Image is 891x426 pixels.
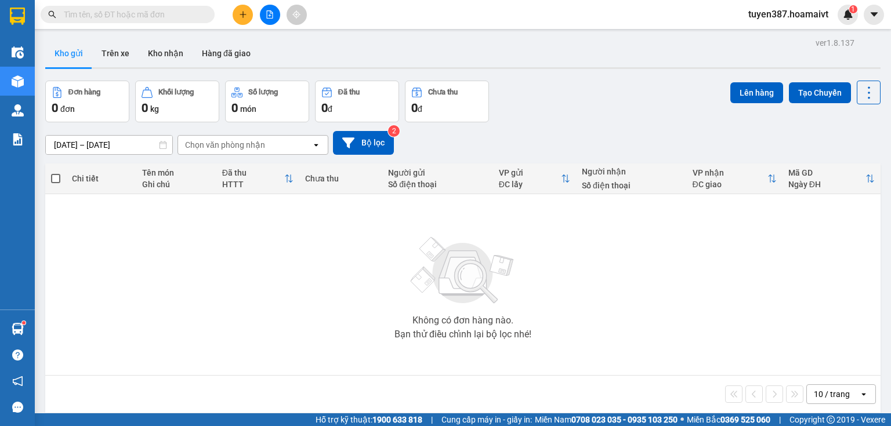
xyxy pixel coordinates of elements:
button: Trên xe [92,39,139,67]
div: Chưa thu [428,88,458,96]
span: question-circle [12,349,23,361]
span: 0 [52,101,58,115]
strong: 0708 023 035 - 0935 103 250 [571,415,678,424]
div: ĐC lấy [499,180,561,189]
div: 10 / trang [814,388,850,400]
div: Chưa thu [305,174,376,183]
div: Mã GD [788,168,865,177]
span: Miền Nam [535,413,678,426]
button: file-add [260,5,280,25]
div: Không có đơn hàng nào. [412,316,513,325]
button: Đã thu0đ [315,81,399,122]
div: Bạn thử điều chỉnh lại bộ lọc nhé! [394,330,531,339]
span: đ [418,104,422,114]
button: caret-down [864,5,884,25]
span: Miền Bắc [687,413,770,426]
span: file-add [266,10,274,19]
div: VP gửi [499,168,561,177]
button: aim [287,5,307,25]
input: Tìm tên, số ĐT hoặc mã đơn [64,8,201,21]
strong: 0369 525 060 [720,415,770,424]
span: message [12,402,23,413]
sup: 2 [388,125,400,137]
div: HTTT [222,180,284,189]
span: đ [328,104,332,114]
th: Toggle SortBy [493,163,576,194]
button: Kho gửi [45,39,92,67]
span: Hỗ trợ kỹ thuật: [316,413,422,426]
sup: 1 [849,5,857,13]
img: logo-vxr [10,8,25,25]
span: Cung cấp máy in - giấy in: [441,413,532,426]
div: Số điện thoại [388,180,487,189]
img: warehouse-icon [12,323,24,335]
img: warehouse-icon [12,104,24,116]
div: Người gửi [388,168,487,177]
span: | [779,413,781,426]
div: Tên món [142,168,211,177]
button: Hàng đã giao [193,39,260,67]
span: plus [239,10,247,19]
div: Số lượng [248,88,278,96]
span: | [431,413,433,426]
span: notification [12,376,23,387]
span: search [48,10,56,19]
span: tuyen387.hoamaivt [739,7,838,21]
input: Select a date range. [46,136,172,154]
button: Khối lượng0kg [135,81,219,122]
div: Chọn văn phòng nhận [185,139,265,151]
div: Người nhận [582,167,681,176]
img: solution-icon [12,133,24,145]
span: 0 [411,101,418,115]
span: aim [292,10,300,19]
th: Toggle SortBy [687,163,783,194]
span: kg [150,104,159,114]
div: Đơn hàng [68,88,100,96]
span: caret-down [869,9,879,20]
div: Ngày ĐH [788,180,865,189]
div: ver 1.8.137 [816,37,854,49]
th: Toggle SortBy [783,163,881,194]
span: 0 [142,101,148,115]
span: copyright [827,416,835,424]
span: ⚪️ [680,417,684,422]
th: Toggle SortBy [216,163,299,194]
div: Khối lượng [158,88,194,96]
svg: open [859,389,868,399]
div: Chi tiết [72,174,131,183]
button: Kho nhận [139,39,193,67]
span: 1 [851,5,855,13]
span: 0 [321,101,328,115]
img: warehouse-icon [12,46,24,59]
div: VP nhận [693,168,767,177]
button: plus [233,5,253,25]
button: Số lượng0món [225,81,309,122]
div: Số điện thoại [582,181,681,190]
button: Đơn hàng0đơn [45,81,129,122]
button: Bộ lọc [333,131,394,155]
strong: 1900 633 818 [372,415,422,424]
div: Ghi chú [142,180,211,189]
div: ĐC giao [693,180,767,189]
span: đơn [60,104,75,114]
span: 0 [231,101,238,115]
img: svg+xml;base64,PHN2ZyBjbGFzcz0ibGlzdC1wbHVnX19zdmciIHhtbG5zPSJodHRwOi8vd3d3LnczLm9yZy8yMDAwL3N2Zy... [405,230,521,311]
button: Tạo Chuyến [789,82,851,103]
div: Đã thu [338,88,360,96]
svg: open [312,140,321,150]
img: warehouse-icon [12,75,24,88]
button: Chưa thu0đ [405,81,489,122]
span: món [240,104,256,114]
img: icon-new-feature [843,9,853,20]
button: Lên hàng [730,82,783,103]
sup: 1 [22,321,26,325]
div: Đã thu [222,168,284,177]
